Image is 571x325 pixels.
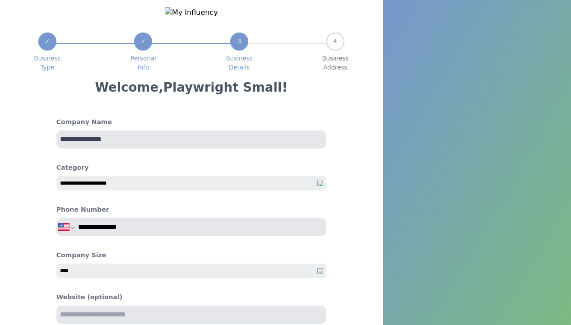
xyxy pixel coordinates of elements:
[56,292,326,302] h4: Website (optional)
[134,32,152,51] div: ✓
[34,54,60,72] span: Business Type
[56,251,326,260] h4: Company Size
[230,32,248,51] div: 3
[56,205,109,214] h4: Phone Number
[165,7,218,18] img: My Influency
[95,79,288,96] h3: Welcome, Playwright Small !
[326,32,344,51] div: 4
[130,54,156,72] span: Personal Info
[226,54,253,72] span: Business Details
[56,163,326,172] h4: Category
[38,32,56,51] div: ✓
[56,117,326,127] h4: Company Name
[322,54,348,72] span: Business Address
